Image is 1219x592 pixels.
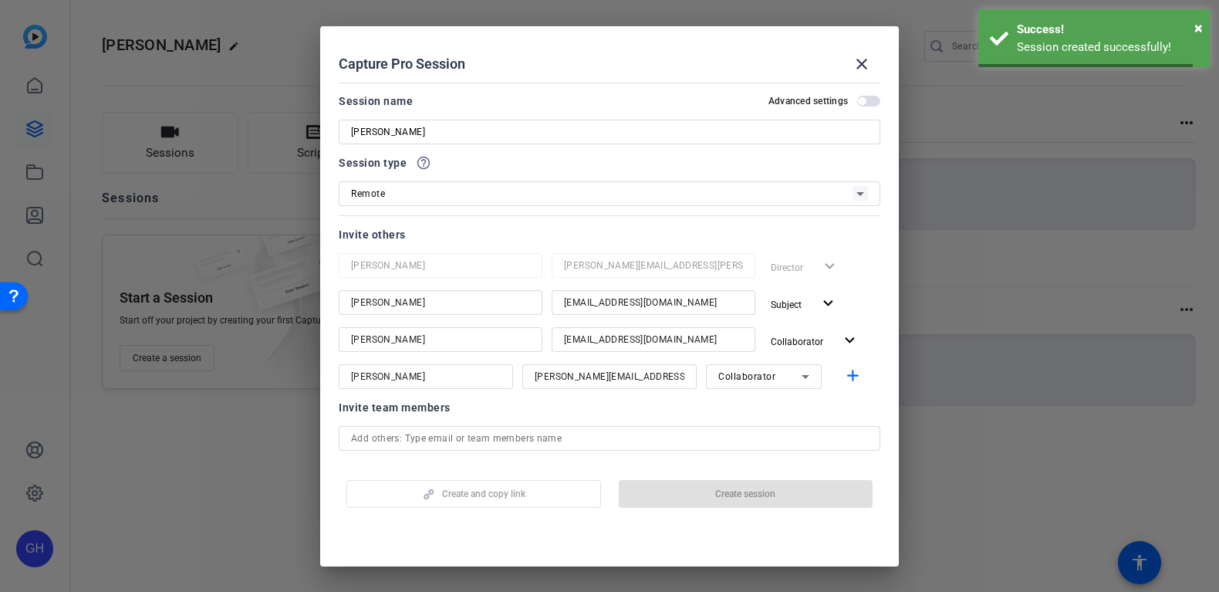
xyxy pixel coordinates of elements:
[843,367,863,386] mat-icon: add
[351,188,385,199] span: Remote
[1194,19,1203,37] span: ×
[351,123,868,141] input: Enter Session Name
[819,294,838,313] mat-icon: expand_more
[339,92,413,110] div: Session name
[718,371,775,382] span: Collaborator
[771,299,802,310] span: Subject
[765,290,844,318] button: Subject
[1017,39,1198,56] div: Session created successfully!
[351,293,530,312] input: Name...
[771,337,823,347] span: Collaborator
[765,327,866,355] button: Collaborator
[339,154,407,172] span: Session type
[351,429,868,448] input: Add others: Type email or team members name
[351,367,501,386] input: Name...
[535,367,684,386] input: Email...
[339,225,880,244] div: Invite others
[840,331,859,350] mat-icon: expand_more
[1194,16,1203,39] button: Close
[416,155,431,171] mat-icon: help_outline
[1017,21,1198,39] div: Success!
[339,46,880,83] div: Capture Pro Session
[768,95,848,107] h2: Advanced settings
[564,293,743,312] input: Email...
[351,256,530,275] input: Name...
[564,330,743,349] input: Email...
[853,55,871,73] mat-icon: close
[351,330,530,349] input: Name...
[339,398,880,417] div: Invite team members
[564,256,743,275] input: Email...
